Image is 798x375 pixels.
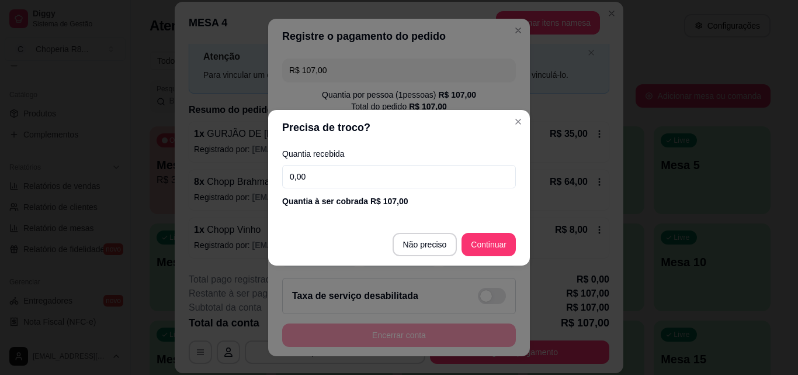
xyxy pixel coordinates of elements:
[282,195,516,207] div: Quantia à ser cobrada R$ 107,00
[462,233,516,256] button: Continuar
[393,233,457,256] button: Não preciso
[282,150,516,158] label: Quantia recebida
[268,110,530,145] header: Precisa de troco?
[509,112,528,131] button: Close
